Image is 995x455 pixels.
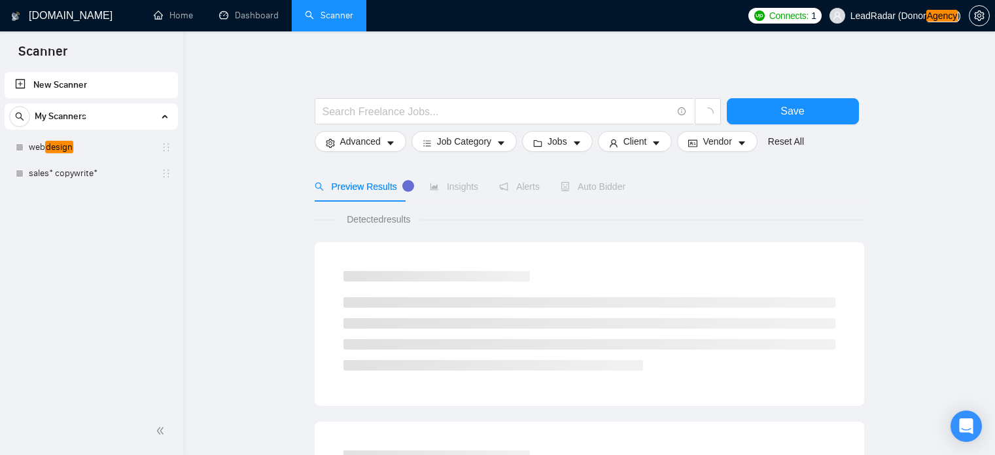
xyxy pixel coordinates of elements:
[609,138,618,148] span: user
[548,134,567,149] span: Jobs
[780,103,804,119] span: Save
[969,5,990,26] button: setting
[702,107,714,119] span: loading
[340,134,381,149] span: Advanced
[850,11,961,20] span: LeadRadar (Donor )
[561,182,570,191] span: robot
[29,134,153,160] a: webdesign
[10,112,29,121] span: search
[161,168,171,179] span: holder
[430,181,478,192] span: Insights
[161,142,171,153] span: holder
[497,138,506,148] span: caret-down
[323,103,672,120] input: Search Freelance Jobs...
[703,134,731,149] span: Vendor
[737,138,746,148] span: caret-down
[951,410,982,442] div: Open Intercom Messenger
[623,134,647,149] span: Client
[326,138,335,148] span: setting
[35,103,86,130] span: My Scanners
[29,160,153,187] a: sales* copywrite*
[315,182,324,191] span: search
[9,106,30,127] button: search
[423,138,432,148] span: bars
[315,181,409,192] span: Preview Results
[598,131,672,152] button: userClientcaret-down
[969,10,990,21] a: setting
[677,131,757,152] button: idcardVendorcaret-down
[386,138,395,148] span: caret-down
[533,138,542,148] span: folder
[769,9,809,23] span: Connects:
[430,182,439,191] span: area-chart
[305,10,353,21] a: searchScanner
[5,103,178,187] li: My Scanners
[338,212,419,227] span: Detected results
[688,138,697,148] span: idcard
[926,10,958,22] em: Agency
[652,138,661,148] span: caret-down
[754,10,765,21] img: upwork-logo.png
[8,42,78,69] span: Scanner
[402,180,414,192] div: Tooltip anchor
[11,6,20,27] img: logo
[727,98,859,124] button: Save
[154,10,193,21] a: homeHome
[5,72,178,98] li: New Scanner
[219,10,279,21] a: dashboardDashboard
[411,131,517,152] button: barsJob Categorycaret-down
[768,134,804,149] a: Reset All
[437,134,491,149] span: Job Category
[156,424,169,437] span: double-left
[499,181,540,192] span: Alerts
[572,138,582,148] span: caret-down
[15,72,167,98] a: New Scanner
[833,11,842,20] span: user
[499,182,508,191] span: notification
[678,107,686,116] span: info-circle
[561,181,625,192] span: Auto Bidder
[522,131,593,152] button: folderJobscaret-down
[969,10,989,21] span: setting
[315,131,406,152] button: settingAdvancedcaret-down
[811,9,816,23] span: 1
